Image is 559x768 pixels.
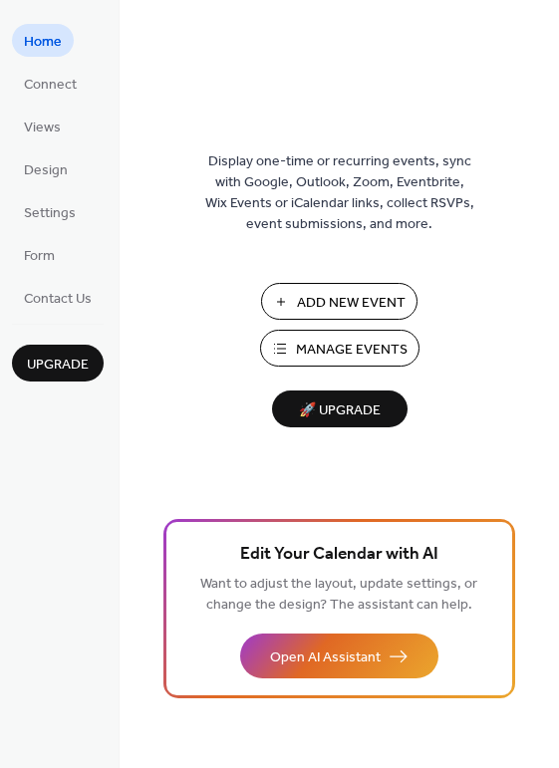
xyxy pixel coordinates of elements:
[240,541,438,569] span: Edit Your Calendar with AI
[200,571,477,619] span: Want to adjust the layout, update settings, or change the design? The assistant can help.
[12,238,67,271] a: Form
[270,647,381,668] span: Open AI Assistant
[284,397,396,424] span: 🚀 Upgrade
[205,151,474,235] span: Display one-time or recurring events, sync with Google, Outlook, Zoom, Eventbrite, Wix Events or ...
[297,293,406,314] span: Add New Event
[12,67,89,100] a: Connect
[24,32,62,53] span: Home
[272,390,408,427] button: 🚀 Upgrade
[27,355,89,376] span: Upgrade
[12,195,88,228] a: Settings
[240,634,438,678] button: Open AI Assistant
[12,24,74,57] a: Home
[260,330,419,367] button: Manage Events
[12,152,80,185] a: Design
[296,340,408,361] span: Manage Events
[24,246,55,267] span: Form
[12,281,104,314] a: Contact Us
[12,110,73,142] a: Views
[24,289,92,310] span: Contact Us
[24,160,68,181] span: Design
[24,75,77,96] span: Connect
[12,345,104,382] button: Upgrade
[261,283,418,320] button: Add New Event
[24,203,76,224] span: Settings
[24,118,61,138] span: Views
